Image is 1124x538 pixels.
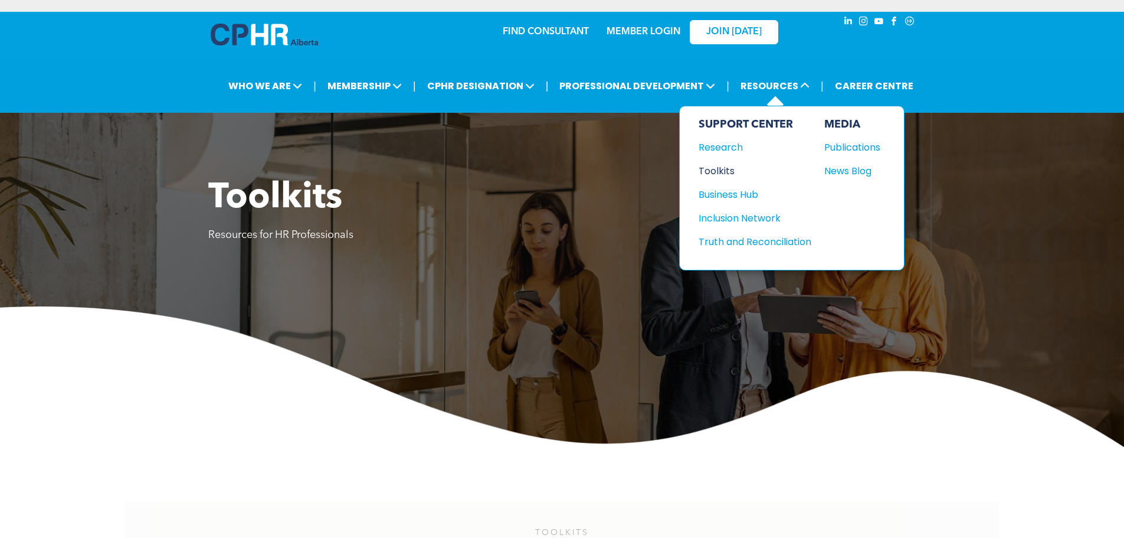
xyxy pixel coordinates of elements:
[208,230,353,240] span: Resources for HR Professionals
[699,187,811,202] a: Business Hub
[706,27,762,38] span: JOIN [DATE]
[824,140,880,155] a: Publications
[503,27,589,37] a: FIND CONSULTANT
[413,74,416,98] li: |
[313,74,316,98] li: |
[211,24,318,45] img: A blue and white logo for cp alberta
[556,75,719,97] span: PROFESSIONAL DEVELOPMENT
[857,15,870,31] a: instagram
[699,164,800,178] div: Toolkits
[607,27,680,37] a: MEMBER LOGIN
[324,75,405,97] span: MEMBERSHIP
[842,15,855,31] a: linkedin
[888,15,901,31] a: facebook
[824,164,880,178] a: News Blog
[699,164,811,178] a: Toolkits
[690,20,778,44] a: JOIN [DATE]
[873,15,886,31] a: youtube
[546,74,549,98] li: |
[699,187,800,202] div: Business Hub
[824,140,875,155] div: Publications
[824,118,880,131] div: MEDIA
[535,529,589,537] span: TOOLKITS
[699,118,811,131] div: SUPPORT CENTER
[699,234,800,249] div: Truth and Reconciliation
[903,15,916,31] a: Social network
[208,181,342,216] span: Toolkits
[225,75,306,97] span: WHO WE ARE
[699,140,811,155] a: Research
[699,211,811,226] a: Inclusion Network
[699,211,800,226] div: Inclusion Network
[726,74,729,98] li: |
[699,140,800,155] div: Research
[821,74,824,98] li: |
[424,75,538,97] span: CPHR DESIGNATION
[831,75,917,97] a: CAREER CENTRE
[737,75,813,97] span: RESOURCES
[824,164,875,178] div: News Blog
[699,234,811,249] a: Truth and Reconciliation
